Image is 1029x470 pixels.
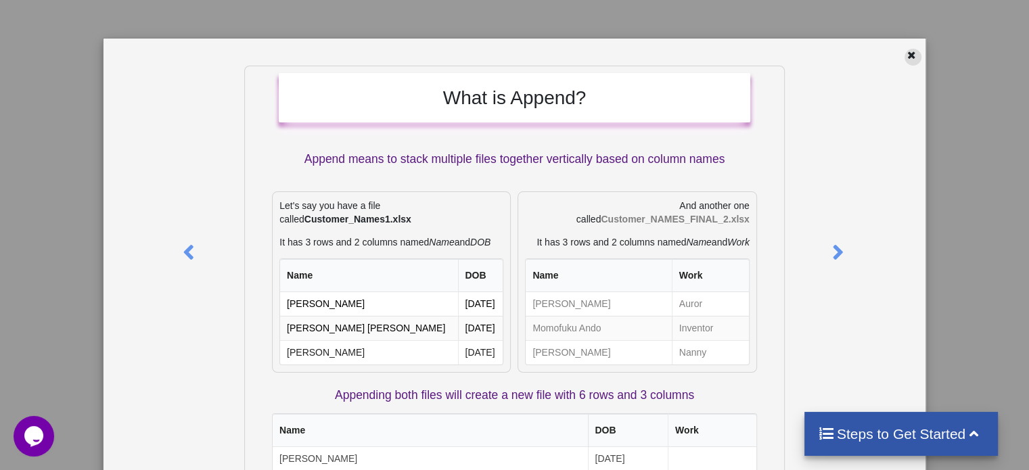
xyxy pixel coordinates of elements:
th: Work [668,414,756,447]
i: DOB [470,237,490,248]
td: [DATE] [458,340,503,365]
th: Name [280,259,457,292]
td: [PERSON_NAME] [526,292,671,316]
th: DOB [588,414,668,447]
i: Name [429,237,454,248]
th: Name [526,259,671,292]
td: [DATE] [458,316,503,340]
th: Name [273,414,587,447]
td: Momofuku Ando [526,316,671,340]
i: Work [727,237,750,248]
td: [PERSON_NAME] [280,292,457,316]
h2: What is Append? [292,87,737,110]
td: [DATE] [458,292,503,316]
h4: Steps to Get Started [818,425,985,442]
p: It has 3 rows and 2 columns named and [279,235,503,249]
p: Append means to stack multiple files together vertically based on column names [279,151,750,168]
b: Customer_Names1.xlsx [304,214,411,225]
p: It has 3 rows and 2 columns named and [525,235,749,249]
b: Customer_NAMES_FINAL_2.xlsx [601,214,749,225]
p: And another one called [525,199,749,226]
th: Work [672,259,749,292]
td: Nanny [672,340,749,365]
td: [PERSON_NAME] [PERSON_NAME] [280,316,457,340]
p: Let's say you have a file called [279,199,503,226]
th: DOB [458,259,503,292]
td: Inventor [672,316,749,340]
i: Name [686,237,711,248]
p: Appending both files will create a new file with 6 rows and 3 columns [272,387,757,404]
iframe: chat widget [14,416,57,456]
td: [PERSON_NAME] [280,340,457,365]
td: [PERSON_NAME] [526,340,671,365]
td: Auror [672,292,749,316]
